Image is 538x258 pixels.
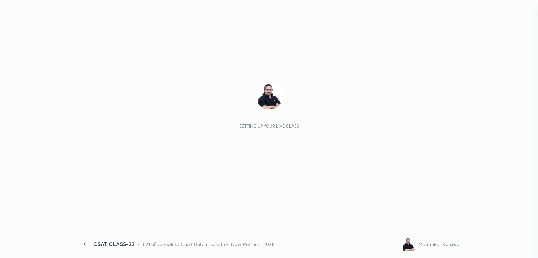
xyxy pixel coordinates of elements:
div: CSAT CLASS-22 [93,240,135,248]
div: Madhukar Kotawe [418,241,460,248]
img: 1089d18755e24a6bb5ad33d6a3e038e4.jpg [401,237,415,251]
img: 1089d18755e24a6bb5ad33d6a3e038e4.jpg [255,81,283,109]
div: Setting up your live class [239,123,299,129]
div: L21 of Complete CSAT Batch Based on New Pattern : 2026 [143,241,274,248]
div: • [138,241,140,248]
